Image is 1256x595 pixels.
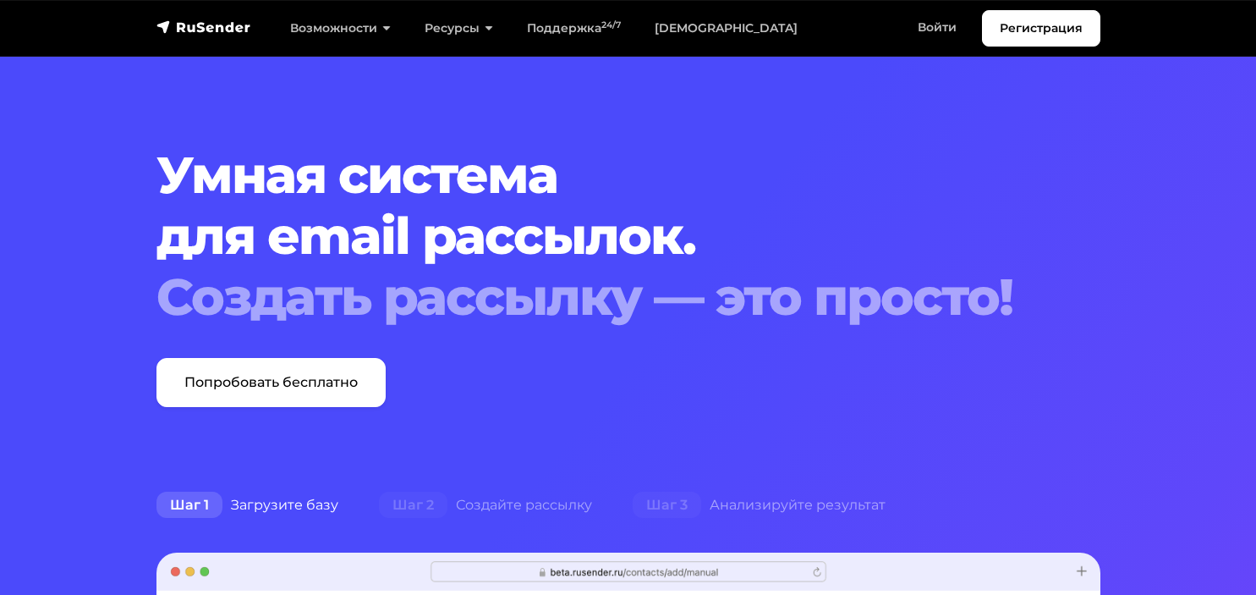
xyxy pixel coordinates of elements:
img: RuSender [156,19,251,36]
sup: 24/7 [601,19,621,30]
div: Создайте рассылку [359,488,612,522]
h1: Умная система для email рассылок. [156,145,1020,328]
a: Войти [901,10,974,45]
div: Создать рассылку — это просто! [156,267,1020,328]
div: Загрузите базу [136,488,359,522]
a: [DEMOGRAPHIC_DATA] [638,11,814,46]
div: Анализируйте результат [612,488,906,522]
a: Поддержка24/7 [510,11,638,46]
span: Шаг 2 [379,492,447,519]
a: Возможности [273,11,408,46]
a: Регистрация [982,10,1100,47]
a: Ресурсы [408,11,510,46]
span: Шаг 3 [633,492,701,519]
span: Шаг 1 [156,492,222,519]
a: Попробовать бесплатно [156,358,386,407]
